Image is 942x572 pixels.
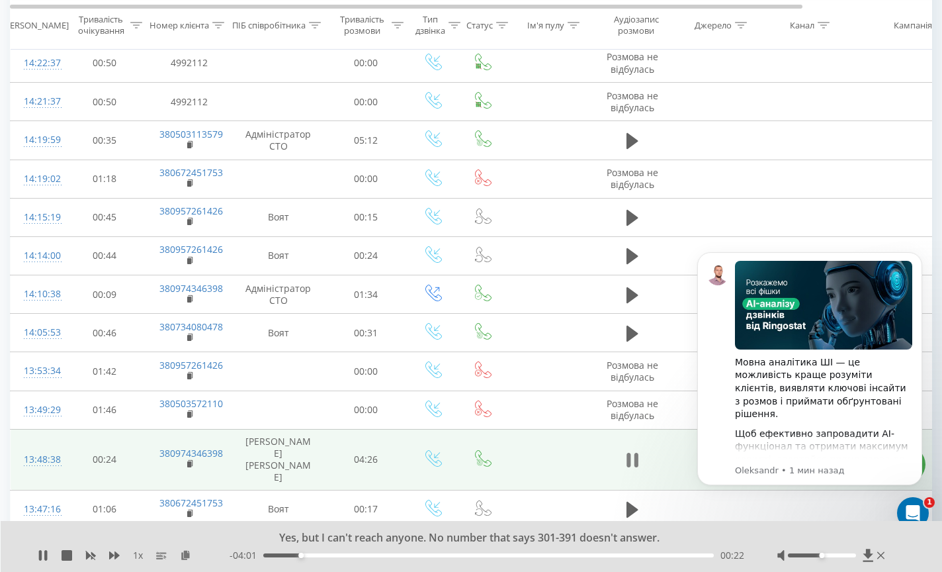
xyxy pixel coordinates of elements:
td: 01:34 [325,275,407,314]
div: 13:48:38 [24,447,50,473]
td: Воят [232,314,325,352]
td: [PERSON_NAME] [PERSON_NAME] [232,429,325,490]
a: 380957261426 [159,205,223,217]
td: 00:00 [325,83,407,121]
span: Розмова не відбулась [607,359,658,383]
div: Номер клієнта [150,19,209,30]
div: Тип дзвінка [415,14,445,36]
td: 00:17 [325,490,407,528]
div: Accessibility label [298,553,304,558]
td: 00:50 [64,44,146,82]
a: 380734080478 [159,320,223,333]
a: 380957261426 [159,243,223,256]
a: 380503113579 [159,128,223,140]
td: 04:26 [325,429,407,490]
td: 01:42 [64,352,146,391]
td: 01:18 [64,160,146,198]
div: Тривалість очікування [75,14,127,36]
td: 00:45 [64,198,146,236]
span: 00:22 [720,549,744,562]
td: 00:00 [325,160,407,198]
div: 13:47:16 [24,497,50,522]
a: 380672451753 [159,497,223,509]
td: Воят [232,198,325,236]
div: 14:14:00 [24,243,50,269]
td: 00:35 [64,121,146,160]
td: 01:06 [64,490,146,528]
span: - 04:01 [230,549,263,562]
td: 00:24 [325,236,407,275]
span: 1 [924,497,935,508]
td: 00:09 [64,275,146,314]
div: 14:19:59 [24,127,50,153]
td: 00:00 [325,352,407,391]
td: 00:00 [325,44,407,82]
td: Воят [232,236,325,275]
div: Ім'я пулу [527,19,564,30]
span: Розмова не відбулась [607,397,658,422]
div: 14:05:53 [24,320,50,346]
div: [PERSON_NAME] [2,19,69,30]
a: 380974346398 [159,447,223,459]
span: Розмова не відбулась [607,166,658,191]
a: 380672451753 [159,166,223,179]
div: Канал [790,19,814,30]
div: Тривалість розмови [336,14,388,36]
div: Кампанія [894,19,932,30]
div: 14:21:37 [24,89,50,115]
div: ПІБ співробітника [232,19,306,30]
span: Розмова не відбулась [607,50,658,75]
span: 1 x [133,549,143,562]
div: Статус [466,19,493,30]
div: Accessibility label [820,553,825,558]
td: 00:24 [64,429,146,490]
td: 05:12 [325,121,407,160]
td: 00:15 [325,198,407,236]
div: Yes, but I can't reach anyone. No number that says 301-391 doesn't answer. [123,531,803,546]
div: Джерело [695,19,732,30]
td: 00:31 [325,314,407,352]
a: 380974346398 [159,282,223,295]
td: 00:46 [64,314,146,352]
iframe: Intercom live chat [897,497,929,529]
a: 380503572110 [159,397,223,410]
div: 14:22:37 [24,50,50,76]
td: Адміністратор СТО [232,121,325,160]
span: Розмова не відбулась [607,89,658,114]
td: 00:00 [325,391,407,429]
div: 14:10:38 [24,281,50,307]
div: 13:49:29 [24,397,50,423]
div: Аудіозапис розмови [604,14,668,36]
td: Адміністратор СТО [232,275,325,314]
div: 13:53:34 [24,358,50,384]
td: 4992112 [146,83,232,121]
td: Воят [232,490,325,528]
td: 4992112 [146,44,232,82]
td: 00:44 [64,236,146,275]
div: 14:15:19 [24,205,50,230]
div: 14:19:02 [24,166,50,192]
iframe: Intercom notifications сообщение [677,232,942,536]
td: 01:46 [64,391,146,429]
a: 380957261426 [159,359,223,371]
td: 00:50 [64,83,146,121]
